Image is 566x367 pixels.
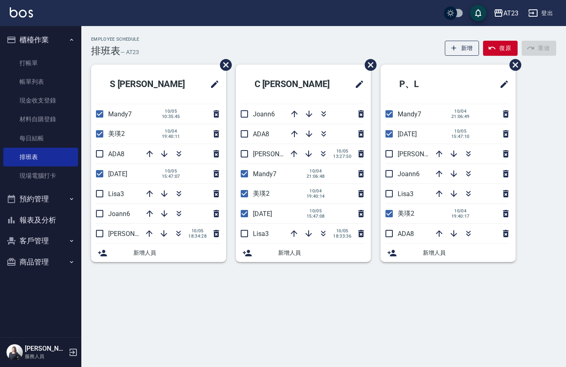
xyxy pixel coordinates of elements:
span: 刪除班表 [214,53,233,77]
span: 修改班表的標題 [350,74,364,94]
span: 18:33:36 [333,234,351,239]
span: [DATE] [253,210,272,218]
button: 新增 [445,41,479,56]
h3: 排班表 [91,45,120,57]
a: 材料自購登錄 [3,110,78,129]
a: 帳單列表 [3,72,78,91]
span: ADA8 [253,130,269,138]
span: Mandy7 [108,110,132,118]
div: 新增人員 [381,244,516,262]
span: 15:47:08 [307,214,325,219]
button: 商品管理 [3,251,78,273]
span: 刪除班表 [503,53,522,77]
span: 15:47:10 [451,134,470,139]
span: 18:34:28 [188,234,207,239]
span: Joann6 [253,110,275,118]
span: [DATE] [398,130,417,138]
button: 復原 [483,41,518,56]
span: ADA8 [398,230,414,238]
span: [PERSON_NAME]19 [398,150,454,158]
span: 15:47:07 [162,174,180,179]
span: 10/05 [162,109,180,114]
p: 服務人員 [25,353,66,360]
h2: Employee Schedule [91,37,139,42]
h6: — AT23 [120,48,139,57]
span: 刪除班表 [359,53,378,77]
span: 21:06:49 [451,114,470,119]
div: 新增人員 [91,244,226,262]
span: Mandy7 [253,170,276,178]
a: 現場電腦打卡 [3,166,78,185]
span: 10/05 [451,129,470,134]
span: 10/05 [307,208,325,214]
span: 10/04 [307,168,325,174]
img: Logo [10,7,33,17]
span: 修改班表的標題 [205,74,220,94]
span: 10:35:45 [162,114,180,119]
span: 10/04 [307,188,325,194]
h2: S [PERSON_NAME] [98,70,199,99]
a: 每日結帳 [3,129,78,148]
span: 修改班表的標題 [494,74,509,94]
span: Lisa3 [398,190,414,198]
a: 現金收支登錄 [3,91,78,110]
button: save [470,5,486,21]
button: 報表及分析 [3,210,78,231]
h2: C [PERSON_NAME] [242,70,344,99]
span: 新增人員 [133,249,220,257]
div: 新增人員 [236,244,371,262]
span: 21:06:48 [307,174,325,179]
span: 新增人員 [278,249,364,257]
span: 美瑛2 [108,130,125,138]
a: 排班表 [3,148,78,166]
span: [PERSON_NAME]19 [253,150,309,158]
span: 19:40:14 [307,194,325,199]
button: 登出 [525,6,556,21]
span: [PERSON_NAME]19 [108,230,164,238]
span: 10/05 [188,228,207,234]
span: 美瑛2 [398,210,414,217]
a: 打帳單 [3,54,78,72]
button: 櫃檯作業 [3,29,78,50]
button: AT23 [490,5,522,22]
span: 新增人員 [423,249,509,257]
button: 客戶管理 [3,230,78,251]
span: 10/04 [451,109,470,114]
div: AT23 [503,8,518,18]
span: ADA8 [108,150,124,158]
span: 13:27:50 [333,154,351,159]
span: Joann6 [108,210,130,218]
span: 19:40:11 [162,134,180,139]
span: 10/04 [451,208,470,214]
span: 美瑛2 [253,190,270,197]
span: 10/05 [333,149,351,154]
span: 10/04 [162,129,180,134]
h2: P、L [387,70,463,99]
span: 19:40:17 [451,214,470,219]
h5: [PERSON_NAME] [25,345,66,353]
img: Person [7,344,23,360]
span: Joann6 [398,170,420,178]
button: 預約管理 [3,188,78,210]
span: Lisa3 [108,190,124,198]
span: Mandy7 [398,110,421,118]
span: 10/05 [162,168,180,174]
span: Lisa3 [253,230,269,238]
span: 10/05 [333,228,351,234]
span: [DATE] [108,170,127,178]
